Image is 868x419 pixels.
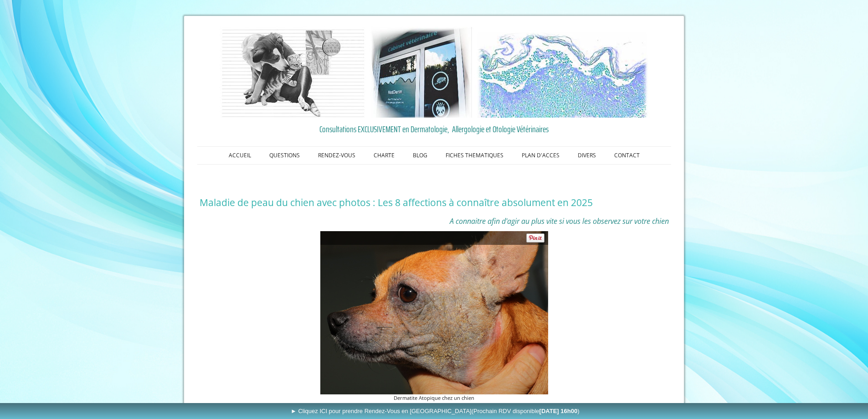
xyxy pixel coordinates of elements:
[605,147,649,164] a: CONTACT
[569,147,605,164] a: DIVERS
[220,147,260,164] a: ACCUEIL
[320,231,548,394] img: Dermatite Atopique chez un chien
[450,216,669,226] span: A connaitre afin d'agir au plus vite si vous les observez sur votre chien
[200,197,669,208] h1: Maladie de peau du chien avec photos : Les 8 affections à connaître absolument en 2025
[526,233,546,243] a: Pin It
[404,147,437,164] a: BLOG
[309,147,365,164] a: RENDEZ-VOUS
[539,408,578,414] b: [DATE] 16h00
[365,147,404,164] a: CHARTE
[200,122,669,136] a: Consultations EXCLUSIVEMENT en Dermatologie, Allergologie et Otologie Vétérinaires
[437,147,513,164] a: FICHES THEMATIQUES
[472,408,580,414] span: (Prochain RDV disponible )
[260,147,309,164] a: QUESTIONS
[291,408,580,414] span: ► Cliquez ICI pour prendre Rendez-Vous en [GEOGRAPHIC_DATA]
[513,147,569,164] a: PLAN D'ACCES
[320,394,548,402] figcaption: Dermatite Atopique chez un chien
